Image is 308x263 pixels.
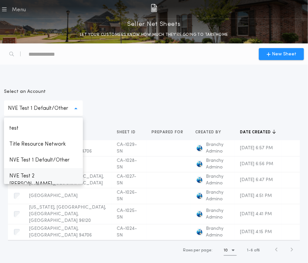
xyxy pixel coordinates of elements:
span: CA-1029-SN [117,142,137,154]
span: Rows per page: [183,248,213,252]
button: Sheet ID [117,129,141,136]
span: [GEOGRAPHIC_DATA], [GEOGRAPHIC_DATA] 94706 [29,226,92,238]
span: CA-1026-SN [117,190,137,202]
span: Prepared for [152,130,185,135]
span: [DATE] 6:56 PM [240,162,274,166]
span: CA-1028-SN [117,158,137,170]
span: 1 [247,248,248,252]
span: Branchy Admino [206,158,229,171]
span: [DATE] 4:15 PM [240,230,272,234]
span: New Sheet [272,51,296,58]
span: CA-1024-SN [117,226,137,238]
img: logo [196,228,204,236]
img: logo [196,210,204,218]
span: CA-1027-SN [117,174,136,186]
h1: 10 [224,246,228,254]
span: Sheet ID [117,130,137,135]
button: 10 [224,245,237,256]
img: img [151,4,157,12]
span: Branchy Admino [206,226,229,239]
img: logo [196,160,204,168]
p: test [4,120,83,136]
span: [DATE] 4:41 PM [240,212,272,217]
span: [GEOGRAPHIC_DATA] [29,193,78,198]
span: Created by [196,130,223,135]
span: Branchy Admino [206,173,229,187]
span: of 6 [254,247,260,253]
p: NVE Test 1 Default/Other [8,104,79,112]
span: [US_STATE], [GEOGRAPHIC_DATA], [GEOGRAPHIC_DATA], [GEOGRAPHIC_DATA] 96120 [29,205,106,223]
p: Select an Account [4,89,83,95]
span: Branchy Admino [206,142,229,155]
div: Menu [12,6,26,14]
span: 6 [251,248,253,252]
button: Date created [240,129,276,136]
span: Date created [240,130,273,135]
p: Seller Net Sheets [128,19,181,30]
p: NVE Test 1 Default/Other [4,152,83,168]
p: NVE Test 2 [PERSON_NAME] [4,168,83,192]
button: Created by [196,129,226,136]
button: New Sheet [259,48,304,60]
p: LET YOUR CUSTOMERS KNOW HOW MUCH THEY’RE GOING TO TAKE HOME [80,32,228,38]
button: NVE Test 1 Default/Other [4,100,83,116]
span: [DATE] 6:57 PM [240,146,273,151]
img: logo [196,176,204,184]
ul: NVE Test 1 Default/Other [4,118,83,184]
span: [DATE] 4:51 PM [240,193,272,198]
span: Branchy Admino [206,208,229,221]
img: logo [196,144,204,152]
p: Title Resource Network [4,136,83,152]
span: CA-1025-SN [117,208,137,220]
span: [DATE] 6:47 PM [240,177,273,182]
span: Branchy Admino [206,189,229,203]
img: logo [196,192,204,200]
